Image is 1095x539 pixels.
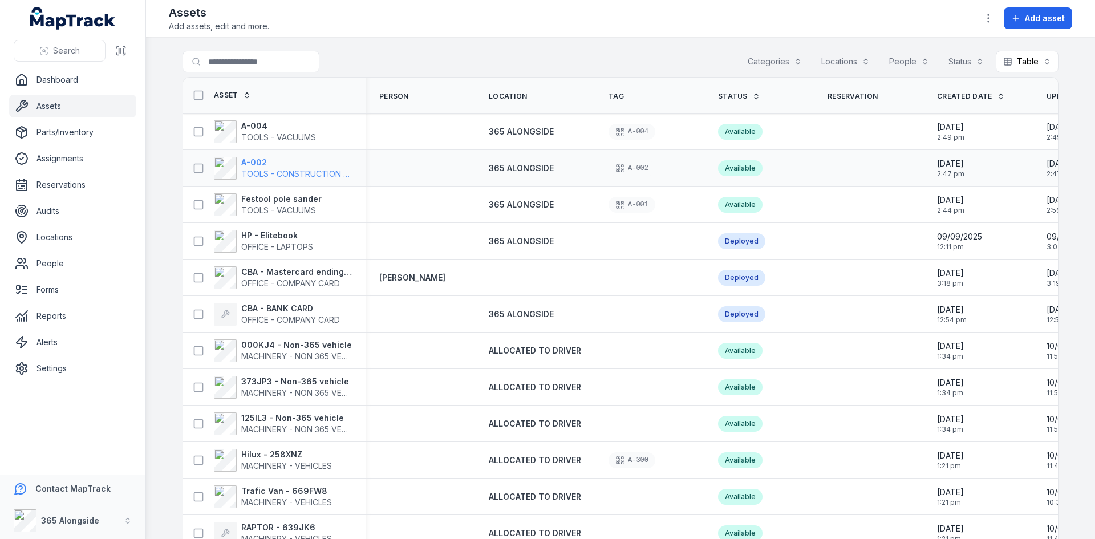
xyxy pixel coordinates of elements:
a: CBA - Mastercard ending 4187OFFICE - COMPANY CARD [214,266,352,289]
a: CBA - BANK CARDOFFICE - COMPANY CARD [214,303,340,326]
span: OFFICE - COMPANY CARD [241,278,340,288]
strong: Trafic Van - 669FW8 [241,485,332,497]
span: 365 ALONGSIDE [489,309,554,319]
time: 9/10/2025, 11:51:06 AM [1047,341,1089,361]
strong: HP - Elitebook [241,230,313,241]
span: 1:21 pm [937,498,964,507]
span: ALLOCATED TO DRIVER [489,382,581,392]
span: Asset [214,91,238,100]
span: MACHINERY - NON 365 VEHICLES [241,388,368,398]
div: Available [718,343,763,359]
a: Forms [9,278,136,301]
time: 9/4/2025, 1:34:31 PM [937,341,964,361]
span: [DATE] [937,377,964,388]
span: 3:18 pm [937,279,964,288]
strong: A-002 [241,157,352,168]
strong: A-004 [241,120,316,132]
strong: Festool pole sander [241,193,322,205]
span: 2:49 pm [937,133,964,142]
span: ALLOCATED TO DRIVER [489,492,581,501]
span: Search [53,45,80,56]
span: 2:49 pm [1047,133,1074,142]
span: ALLOCATED TO DRIVER [489,455,581,465]
span: 3:19 pm [1047,279,1073,288]
span: [DATE] [937,523,964,534]
span: MACHINERY - NON 365 VEHICLES [241,351,368,361]
time: 9/10/2025, 11:51:41 AM [1047,414,1089,434]
strong: CBA - BANK CARD [241,303,340,314]
span: 1:34 pm [937,425,964,434]
button: Locations [814,51,877,72]
span: MACHINERY - NON 365 VEHICLES [241,424,368,434]
span: [DATE] [937,268,964,279]
time: 9/4/2025, 1:34:31 PM [937,414,964,434]
time: 9/26/2025, 2:44:15 PM [937,194,964,215]
a: Reservations [9,173,136,196]
a: ALLOCATED TO DRIVER [489,345,581,356]
time: 9/4/2025, 1:34:31 PM [937,377,964,398]
strong: 000KJ4 - Non-365 vehicle [241,339,352,351]
a: People [9,252,136,275]
span: 2:56 pm [1047,206,1073,215]
a: Alerts [9,331,136,354]
span: Reservation [828,92,878,101]
span: ALLOCATED TO DRIVER [489,346,581,355]
span: 2:44 pm [937,206,964,215]
button: Table [996,51,1058,72]
a: Reports [9,305,136,327]
a: ALLOCATED TO DRIVER [489,455,581,466]
time: 9/26/2025, 2:49:02 PM [937,121,964,142]
a: 365 ALONGSIDE [489,163,554,174]
span: [DATE] [937,341,964,352]
span: 2:47 pm [937,169,964,179]
span: 09/09/2025 [937,231,982,242]
span: 3:07 pm [1047,242,1092,252]
span: 11:48 am [1047,461,1089,471]
a: 365 ALONGSIDE [489,126,554,137]
a: Festool pole sanderTOOLS - VACUUMS [214,193,322,216]
h2: Assets [169,5,269,21]
span: 2:47 pm [1047,169,1074,179]
a: Status [718,92,760,101]
span: 11:51 am [1047,425,1089,434]
a: ALLOCATED TO DRIVER [489,382,581,393]
div: Available [718,197,763,213]
span: Created Date [937,92,992,101]
time: 9/10/2025, 10:31:01 AM [1047,487,1089,507]
span: 10/09/2025 [1047,487,1089,498]
span: 12:54 pm [937,315,967,325]
span: [DATE] [937,304,967,315]
strong: CBA - Mastercard ending 4187 [241,266,352,278]
a: ALLOCATED TO DRIVER [489,418,581,429]
a: 365 ALONGSIDE [489,199,554,210]
span: [DATE] [1047,121,1074,133]
span: 365 ALONGSIDE [489,236,554,246]
span: 1:34 pm [937,352,964,361]
span: 11:51 am [1047,352,1089,361]
span: Status [718,92,748,101]
time: 9/26/2025, 2:47:47 PM [1047,158,1074,179]
span: 12:11 pm [937,242,982,252]
time: 9/4/2025, 1:21:33 PM [937,450,964,471]
span: 365 ALONGSIDE [489,200,554,209]
span: ALLOCATED TO DRIVER [489,419,581,428]
a: [PERSON_NAME] [379,272,445,283]
time: 9/8/2025, 12:54:45 PM [937,304,967,325]
a: ALLOCATED TO DRIVER [489,491,581,502]
div: A-300 [609,452,655,468]
time: 9/10/2025, 11:51:24 AM [1047,377,1089,398]
a: ALLOCATED TO DRIVER [489,528,581,539]
div: A-004 [609,124,655,140]
div: Deployed [718,306,765,322]
span: Person [379,92,409,101]
span: Add asset [1025,13,1065,24]
span: [DATE] [1047,304,1076,315]
a: Hilux - 258XNZMACHINERY - VEHICLES [214,449,332,472]
a: MapTrack [30,7,116,30]
time: 9/10/2025, 11:48:35 AM [1047,450,1089,471]
strong: RAPTOR - 639JK6 [241,522,332,533]
span: ALLOCATED TO DRIVER [489,528,581,538]
div: Available [718,489,763,505]
button: Add asset [1004,7,1072,29]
